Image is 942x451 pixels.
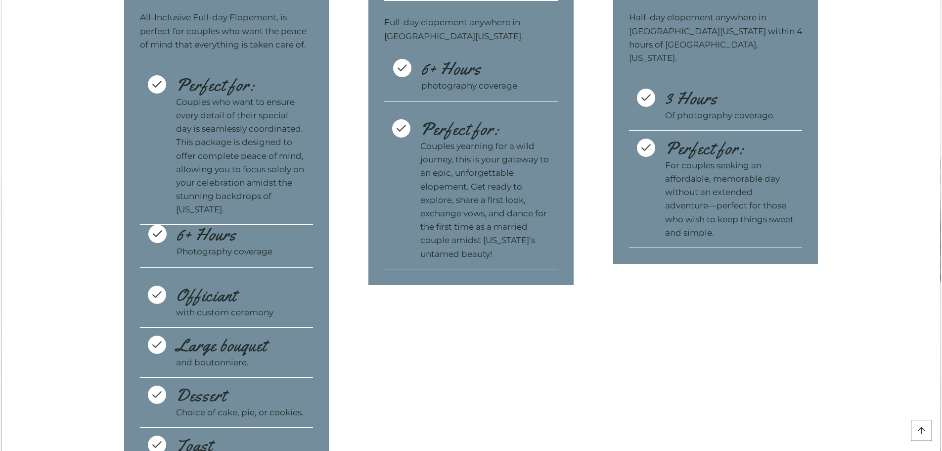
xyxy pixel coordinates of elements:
[176,96,306,217] p: Couples who want to ensure every detail of their special day is seamlessly coordinated. This pack...
[176,75,306,96] h3: Perfect for:
[384,16,558,43] p: Full-day elopement anywhere in [GEOGRAPHIC_DATA][US_STATE].
[176,286,306,306] h3: Officiant
[176,356,306,369] p: and boutonniere.
[421,79,549,93] p: photography coverage
[176,306,306,319] p: with custom ceremony
[176,336,306,356] h3: Large bouquet
[911,420,932,441] a: Scroll to top
[177,245,305,258] p: Photography coverage
[629,11,803,65] p: Half-day elopement anywhere in [GEOGRAPHIC_DATA][US_STATE] within 4 hours of [GEOGRAPHIC_DATA], [...
[176,406,306,419] p: Choice of cake, pie, or cookies.
[665,89,795,109] h3: 3 Hours
[665,139,795,159] h3: Perfect for:
[665,159,795,240] p: For couples seeking an affordable, memorable day without an extended adventure—perfect for those ...
[421,59,549,79] h3: 6+ Hours
[420,140,550,261] p: Couples yearning for a wild journey, this is your gateway to an epic, unforgettable elopement. Ge...
[665,109,795,122] p: Of photography coverage.
[420,119,550,140] h3: Perfect for:
[140,11,314,51] p: All-Inclusive Full-day Elopement, is perfect for couples who want the peace of mind that everythi...
[177,225,305,245] h3: 6+ Hours
[176,386,306,406] h3: Dessert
